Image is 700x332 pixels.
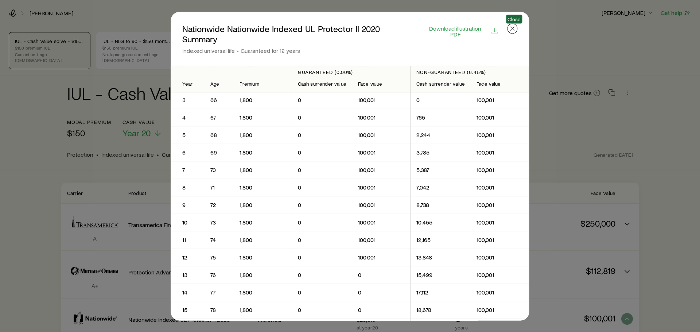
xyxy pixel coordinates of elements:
p: 3 [182,96,193,103]
p: 72 [210,201,228,208]
p: 13,848 [416,254,465,261]
div: Face value [477,81,523,87]
p: 68 [210,131,228,138]
p: 100,001 [477,219,523,226]
p: 69 [210,149,228,156]
p: 1,800 [240,184,286,191]
p: 77 [210,289,228,296]
p: 100,001 [358,254,404,261]
div: Face value [358,81,404,87]
div: Premium [240,81,286,87]
p: 100,001 [358,96,404,103]
p: 15,499 [416,271,465,278]
p: 7 [182,166,193,173]
p: 6 [182,149,193,156]
p: 1,800 [240,271,286,278]
p: 100,001 [358,131,404,138]
p: 17,112 [416,289,465,296]
p: 100,001 [477,306,523,313]
p: 14 [182,289,193,296]
span: Close [507,16,521,22]
div: Year [182,81,193,87]
p: 1,800 [240,114,286,121]
p: 10,455 [416,219,465,226]
p: 8 [182,184,193,191]
p: 1,800 [240,149,286,156]
p: 100,001 [358,201,404,208]
p: 0 [298,306,346,313]
p: 0 [298,289,346,296]
p: 74 [210,236,228,243]
p: 100,001 [358,149,404,156]
p: 100,001 [358,114,404,121]
p: Guaranteed (0.00%) [298,69,404,75]
p: 100,001 [477,254,523,261]
p: 11 [182,236,193,243]
p: 0 [298,166,346,173]
p: 13 [182,271,193,278]
p: 100,001 [477,114,523,121]
p: 66 [210,96,228,103]
p: 70 [210,166,228,173]
p: 765 [416,114,465,121]
p: 5,387 [416,166,465,173]
p: 2,244 [416,131,465,138]
p: 1,800 [240,306,286,313]
p: 1,800 [240,289,286,296]
p: 67 [210,114,228,121]
p: 100,001 [477,184,523,191]
p: 100,001 [477,131,523,138]
p: 100,001 [477,96,523,103]
p: 75 [210,254,228,261]
p: 78 [210,306,228,313]
p: 71 [210,184,228,191]
p: 5 [182,131,193,138]
p: 0 [298,149,346,156]
p: Nationwide Nationwide Indexed UL Protector II 2020 Summary [182,23,415,44]
p: 1,800 [240,201,286,208]
p: 100,001 [477,201,523,208]
p: 100,001 [358,184,404,191]
p: 1,800 [240,254,286,261]
p: 0 [298,271,346,278]
p: 0 [298,254,346,261]
p: 100,001 [477,289,523,296]
p: 12,165 [416,236,465,243]
p: 73 [210,219,228,226]
p: 100,001 [477,271,523,278]
p: 1,800 [240,236,286,243]
p: 0 [298,114,346,121]
p: 1,800 [240,131,286,138]
div: Age [210,81,228,87]
p: 7,042 [416,184,465,191]
p: 100,001 [358,236,404,243]
p: 9 [182,201,193,208]
p: Non-guaranteed (6.45%) [416,69,523,75]
p: 0 [298,131,346,138]
p: 100,001 [358,219,404,226]
p: 100,001 [477,166,523,173]
p: 0 [358,289,404,296]
span: Download illustration PDF [424,25,487,37]
p: 15 [182,306,193,313]
p: 0 [298,96,346,103]
p: 76 [210,271,228,278]
p: 0 [416,96,465,103]
p: 100,001 [477,149,523,156]
p: 4 [182,114,193,121]
p: 0 [358,306,404,313]
p: 0 [298,236,346,243]
p: 0 [298,184,346,191]
p: 1,800 [240,219,286,226]
p: 1,800 [240,166,286,173]
p: 1,800 [240,96,286,103]
p: 100,001 [358,166,404,173]
p: 0 [298,201,346,208]
p: 8,738 [416,201,465,208]
p: 3,785 [416,149,465,156]
p: 100,001 [477,236,523,243]
p: 10 [182,219,193,226]
div: Cash surrender value [416,81,465,87]
p: Indexed universal life Guaranteed for 12 years [182,47,415,54]
p: 0 [358,271,404,278]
